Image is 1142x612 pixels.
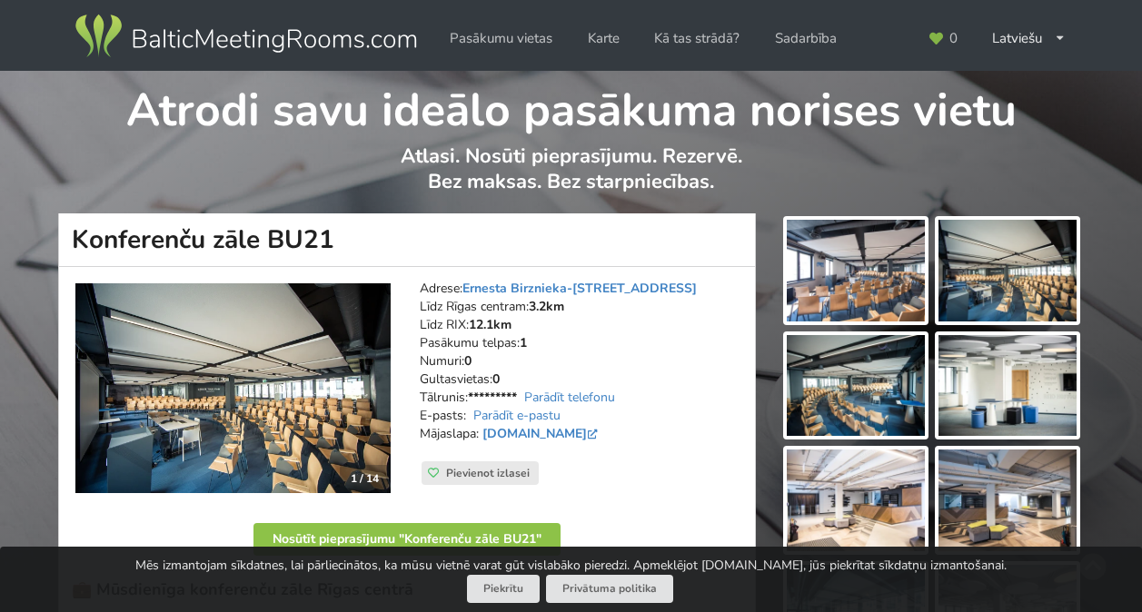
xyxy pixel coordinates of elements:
[524,389,615,406] a: Parādīt telefonu
[641,21,752,56] a: Kā tas strādā?
[938,449,1077,551] img: Konferenču zāle BU21 | Rīga | Pasākumu vieta - galerijas bilde
[75,283,391,494] a: Konferenču zāle | Rīga | Konferenču zāle BU21 1 / 14
[469,316,511,333] strong: 12.1km
[949,32,958,45] span: 0
[58,213,756,267] h1: Konferenču zāle BU21
[467,575,540,603] button: Piekrītu
[529,298,564,315] strong: 3.2km
[464,352,472,370] strong: 0
[462,280,697,297] a: Ernesta Birznieka-[STREET_ADDRESS]
[787,220,925,321] img: Konferenču zāle BU21 | Rīga | Pasākumu vieta - galerijas bilde
[437,21,565,56] a: Pasākumu vietas
[575,21,632,56] a: Karte
[492,370,500,388] strong: 0
[482,425,601,442] a: [DOMAIN_NAME]
[787,335,925,437] img: Konferenču zāle BU21 | Rīga | Pasākumu vieta - galerijas bilde
[59,71,1083,140] h1: Atrodi savu ideālo pasākuma norises vietu
[340,465,390,492] div: 1 / 14
[420,280,742,461] address: Adrese: Līdz Rīgas centram: Līdz RIX: Pasākumu telpas: Numuri: Gultasvietas: Tālrunis: E-pasts: M...
[762,21,849,56] a: Sadarbība
[787,449,925,551] img: Konferenču zāle BU21 | Rīga | Pasākumu vieta - galerijas bilde
[520,334,527,351] strong: 1
[59,143,1083,213] p: Atlasi. Nosūti pieprasījumu. Rezervē. Bez maksas. Bez starpniecības.
[72,11,420,62] img: Baltic Meeting Rooms
[546,575,673,603] a: Privātuma politika
[446,466,530,480] span: Pievienot izlasei
[938,335,1077,437] img: Konferenču zāle BU21 | Rīga | Pasākumu vieta - galerijas bilde
[938,220,1077,321] img: Konferenču zāle BU21 | Rīga | Pasākumu vieta - galerijas bilde
[253,523,561,556] button: Nosūtīt pieprasījumu "Konferenču zāle BU21"
[75,283,391,494] img: Konferenču zāle | Rīga | Konferenču zāle BU21
[473,407,561,424] a: Parādīt e-pastu
[979,21,1078,56] div: Latviešu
